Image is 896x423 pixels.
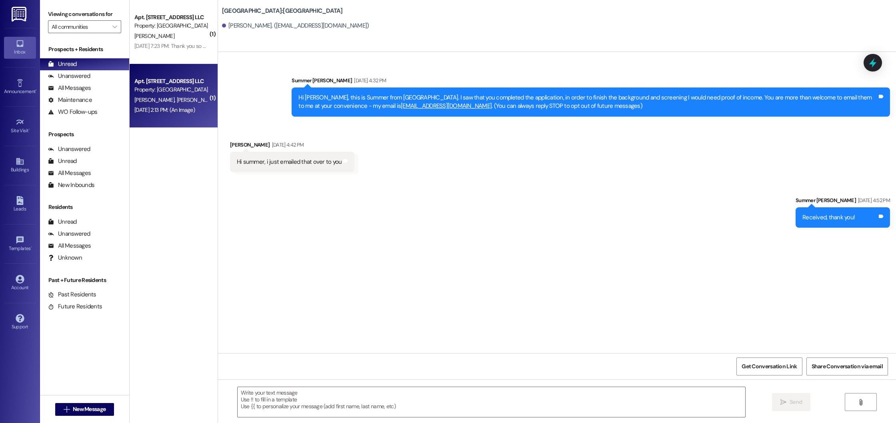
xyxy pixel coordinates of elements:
[40,130,129,139] div: Prospects
[222,22,369,30] div: [PERSON_NAME]. ([EMAIL_ADDRESS][DOMAIN_NAME])
[856,196,890,205] div: [DATE] 4:52 PM
[780,399,786,405] i: 
[401,102,492,110] a: [EMAIL_ADDRESS][DOMAIN_NAME]
[292,76,890,87] div: Summer [PERSON_NAME]
[742,362,797,371] span: Get Conversation Link
[12,7,28,22] img: ResiDesk Logo
[112,24,117,30] i: 
[298,93,877,111] div: Hi [PERSON_NAME], this is Summer from [GEOGRAPHIC_DATA]. I saw that you completed the application...
[40,203,129,211] div: Residents
[134,96,177,103] span: [PERSON_NAME]
[176,96,216,103] span: [PERSON_NAME]
[48,145,90,153] div: Unanswered
[796,196,890,207] div: Summer [PERSON_NAME]
[134,13,208,22] div: Apt. [STREET_ADDRESS] LLC
[29,127,30,132] span: •
[48,96,92,104] div: Maintenance
[806,357,888,375] button: Share Conversation via email
[48,290,96,299] div: Past Residents
[48,254,82,262] div: Unknown
[48,181,94,189] div: New Inbounds
[48,108,97,116] div: WO Follow-ups
[812,362,883,371] span: Share Conversation via email
[73,405,106,413] span: New Message
[48,84,91,92] div: All Messages
[40,45,129,54] div: Prospects + Residents
[4,115,36,137] a: Site Visit •
[4,194,36,215] a: Leads
[736,357,802,375] button: Get Conversation Link
[4,312,36,333] a: Support
[134,106,195,113] div: [DATE] 2:13 PM: (An Image)
[48,230,90,238] div: Unanswered
[4,155,36,176] a: Buildings
[134,42,301,50] div: [DATE] 7:23 PM: Thank you so much Summer!! That is super helpful🙏🏻😊
[4,37,36,58] a: Inbox
[222,7,343,15] b: [GEOGRAPHIC_DATA]: [GEOGRAPHIC_DATA]
[858,399,864,405] i: 
[48,218,77,226] div: Unread
[4,233,36,255] a: Templates •
[134,85,208,94] div: Property: [GEOGRAPHIC_DATA]
[48,157,77,165] div: Unread
[52,20,108,33] input: All communities
[48,242,91,250] div: All Messages
[790,398,802,406] span: Send
[31,244,32,250] span: •
[36,87,37,93] span: •
[230,141,355,152] div: [PERSON_NAME]
[48,60,77,68] div: Unread
[4,272,36,294] a: Account
[270,141,304,149] div: [DATE] 4:42 PM
[55,403,114,416] button: New Message
[40,276,129,284] div: Past + Future Residents
[64,406,70,413] i: 
[134,77,208,85] div: Apt. [STREET_ADDRESS] LLC
[48,169,91,177] div: All Messages
[134,22,208,30] div: Property: [GEOGRAPHIC_DATA]
[772,393,811,411] button: Send
[802,213,855,222] div: Received, thank you!
[352,76,386,85] div: [DATE] 4:32 PM
[237,158,342,166] div: Hi summer, i just emailed that over to you
[48,72,90,80] div: Unanswered
[134,32,174,40] span: [PERSON_NAME]
[48,302,102,311] div: Future Residents
[48,8,121,20] label: Viewing conversations for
